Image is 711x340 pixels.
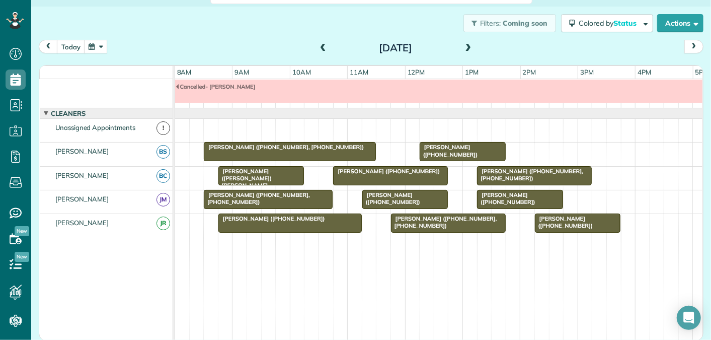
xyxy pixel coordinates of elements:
span: [PERSON_NAME] ([PHONE_NUMBER]) [333,168,440,175]
span: 4pm [636,68,653,76]
span: 1pm [463,68,481,76]
span: 9am [232,68,251,76]
span: Filters: [480,19,501,28]
button: today [57,40,85,53]
span: 3pm [578,68,596,76]
span: Unassigned Appointments [53,123,137,131]
div: Open Intercom Messenger [677,306,701,330]
span: New [15,252,29,262]
span: [PERSON_NAME] ([PERSON_NAME]) [PERSON_NAME] ([PHONE_NUMBER], [PHONE_NUMBER]) [218,168,276,203]
span: 2pm [521,68,538,76]
span: [PERSON_NAME] ([PHONE_NUMBER], [PHONE_NUMBER]) [203,191,310,206]
span: [PERSON_NAME] [53,195,111,203]
span: BC [156,169,170,183]
span: [PERSON_NAME] ([PHONE_NUMBER]) [419,144,478,158]
span: [PERSON_NAME] [53,171,111,179]
span: [PERSON_NAME] ([PHONE_NUMBER], [PHONE_NUMBER]) [477,168,583,182]
button: Actions [657,14,703,32]
span: ! [156,121,170,135]
span: 8am [175,68,194,76]
span: Colored by [579,19,640,28]
span: [PERSON_NAME] ([PHONE_NUMBER]) [534,215,593,229]
button: prev [39,40,58,53]
span: JM [156,193,170,207]
span: Cleaners [49,109,88,117]
span: Cancelled- [PERSON_NAME] [175,83,256,90]
span: [PERSON_NAME] ([PHONE_NUMBER]) [362,191,421,206]
span: 5pm [693,68,711,76]
span: [PERSON_NAME] ([PHONE_NUMBER], [PHONE_NUMBER]) [390,215,497,229]
span: [PERSON_NAME] [53,219,111,227]
span: BS [156,145,170,159]
h2: [DATE] [333,42,458,53]
span: [PERSON_NAME] [53,147,111,155]
span: [PERSON_NAME] ([PHONE_NUMBER]) [477,191,535,206]
span: [PERSON_NAME] ([PHONE_NUMBER], [PHONE_NUMBER]) [203,144,364,151]
button: Colored byStatus [561,14,653,32]
span: [PERSON_NAME] ([PHONE_NUMBER]) [218,215,326,222]
span: JR [156,217,170,230]
span: Status [613,19,638,28]
span: 10am [290,68,313,76]
span: New [15,226,29,236]
span: Coming soon [503,19,548,28]
button: next [684,40,703,53]
span: 12pm [406,68,427,76]
span: 11am [348,68,370,76]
